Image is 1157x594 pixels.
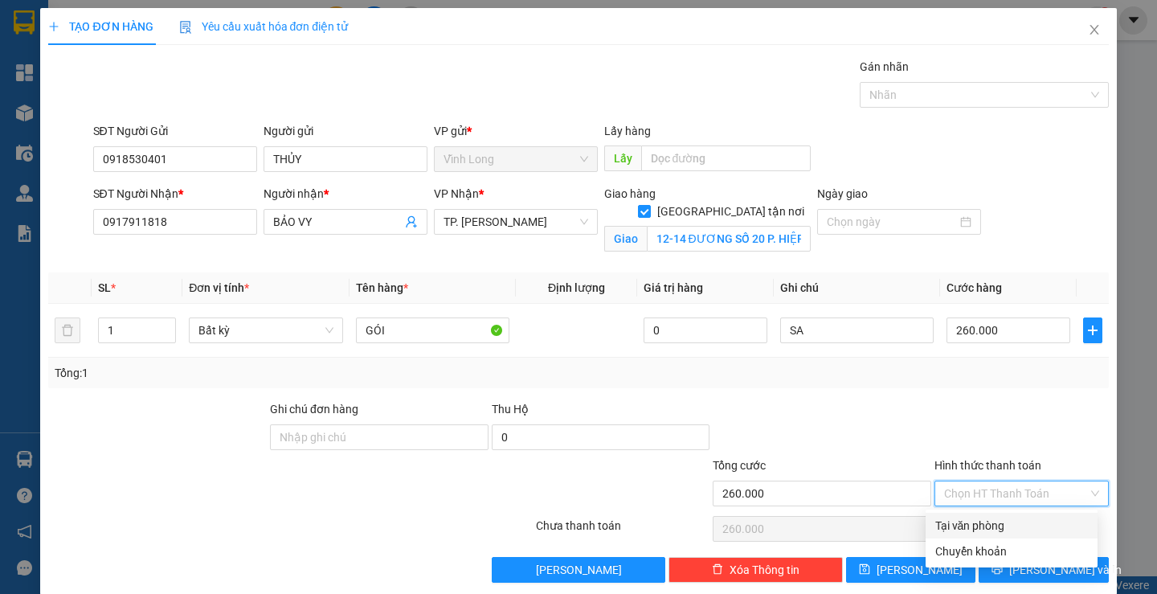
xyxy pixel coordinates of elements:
[434,122,598,140] div: VP gửi
[104,14,233,52] div: TP. [PERSON_NAME]
[55,364,448,382] div: Tổng: 1
[817,187,868,200] label: Ngày giao
[935,517,1088,535] div: Tại văn phòng
[644,317,767,343] input: 0
[14,52,93,129] div: BÁN LẺ KHÔNG GIAO HÓA ĐƠN
[774,272,940,304] th: Ghi chú
[548,281,605,294] span: Định lượng
[104,15,143,32] span: Nhận:
[55,317,80,343] button: delete
[93,185,257,203] div: SĐT Người Nhận
[780,317,934,343] input: Ghi Chú
[356,281,408,294] span: Tên hàng
[14,14,93,52] div: Vĩnh Long
[405,215,418,228] span: user-add
[14,15,39,32] span: Gửi:
[946,281,1002,294] span: Cước hàng
[98,281,111,294] span: SL
[356,317,509,343] input: VD: Bàn, Ghế
[93,122,257,140] div: SĐT Người Gửi
[1009,561,1122,579] span: [PERSON_NAME] và In
[492,403,529,416] span: Thu Hộ
[104,72,233,94] div: 0796316792
[444,210,588,234] span: TP. Hồ Chí Minh
[935,543,1088,560] div: Chuyển khoản
[1083,317,1102,343] button: plus
[536,561,622,579] span: [PERSON_NAME]
[264,122,427,140] div: Người gửi
[179,21,192,34] img: icon
[534,517,712,545] div: Chưa thanh toán
[730,561,799,579] span: Xóa Thông tin
[846,557,975,583] button: save[PERSON_NAME]
[604,125,651,137] span: Lấy hàng
[1084,324,1102,337] span: plus
[877,561,963,579] span: [PERSON_NAME]
[860,60,909,73] label: Gán nhãn
[604,187,656,200] span: Giao hàng
[979,557,1108,583] button: printer[PERSON_NAME] và In
[198,318,333,342] span: Bất kỳ
[859,563,870,576] span: save
[991,563,1003,576] span: printer
[712,563,723,576] span: delete
[434,187,479,200] span: VP Nhận
[492,557,666,583] button: [PERSON_NAME]
[444,147,588,171] span: Vĩnh Long
[270,403,358,416] label: Ghi chú đơn hàng
[604,145,641,171] span: Lấy
[713,459,766,472] span: Tổng cước
[651,203,811,220] span: [GEOGRAPHIC_DATA] tận nơi
[668,557,843,583] button: deleteXóa Thông tin
[270,424,489,450] input: Ghi chú đơn hàng
[641,145,811,171] input: Dọc đường
[48,21,59,32] span: plus
[1072,8,1117,53] button: Close
[604,226,647,252] span: Giao
[189,281,249,294] span: Đơn vị tính
[934,459,1041,472] label: Hình thức thanh toán
[179,20,349,33] span: Yêu cầu xuất hóa đơn điện tử
[644,281,703,294] span: Giá trị hàng
[48,20,153,33] span: TẠO ĐƠN HÀNG
[647,226,811,252] input: Giao tận nơi
[104,52,233,72] div: [PERSON_NAME]
[1088,23,1101,36] span: close
[827,213,957,231] input: Ngày giao
[264,185,427,203] div: Người nhận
